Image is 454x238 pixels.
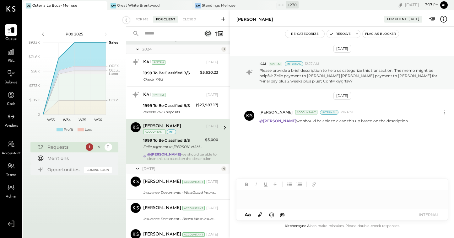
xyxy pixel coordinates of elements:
[2,151,21,156] span: Accountant
[95,143,103,151] div: 4
[152,60,165,65] div: System
[333,92,351,100] div: [DATE]
[94,118,102,122] text: W36
[285,61,303,66] div: Internal
[363,30,399,38] button: Flag as Blocker
[221,47,226,52] div: 3
[132,16,152,23] div: For Me
[111,3,116,8] div: GW
[280,212,285,218] span: @
[182,232,205,237] div: Accountant
[7,102,15,107] span: Cash
[206,232,218,237] div: [DATE]
[0,46,22,64] a: P&L
[0,89,22,107] a: Cash
[206,206,218,211] div: [DATE]
[143,76,198,82] div: Check 7793
[143,123,181,130] div: [PERSON_NAME]
[271,180,279,188] button: Strikethrough
[285,30,324,38] button: Re-Categorize
[0,182,22,200] a: Admin
[143,231,181,238] div: [PERSON_NAME]
[29,98,40,102] text: $18.7K
[320,110,338,115] div: Internal
[440,1,448,9] button: Al
[109,68,120,72] text: Occu...
[31,69,40,73] text: $56K
[259,109,293,115] span: [PERSON_NAME]
[143,144,203,150] div: Zelle payment to [PERSON_NAME] [PERSON_NAME] payment to [PERSON_NAME] for "Final pay plus 2 weeks...
[433,3,439,7] span: pm
[109,98,119,102] text: COGS
[182,206,205,210] div: Accountant
[221,166,226,171] div: 4
[408,17,419,21] div: [DATE]
[206,60,218,65] div: [DATE]
[4,123,18,129] span: Vendors
[262,180,270,188] button: Underline
[269,62,282,66] div: System
[62,118,71,122] text: W34
[259,119,296,123] strong: @[PERSON_NAME]
[86,143,93,151] div: 1
[0,24,22,42] a: Queue
[29,55,40,59] text: $74.6K
[48,31,101,37] div: P09 2025
[147,152,218,161] div: we should be able to clean this up based on the description
[117,3,160,8] div: Great White Brentwood
[200,69,218,76] div: $5,620.23
[8,58,15,64] span: P&L
[85,127,92,132] div: Loss
[47,155,109,161] div: Mentions
[236,16,273,22] div: [PERSON_NAME]
[202,3,235,8] div: Standings Melrose
[6,172,16,178] span: Teams
[47,118,55,122] text: W33
[38,112,40,117] text: 0
[252,180,260,188] button: Italic
[259,118,408,124] p: we should be able to clean this up based on the description
[143,205,181,211] div: [PERSON_NAME]
[26,3,31,8] div: OL
[196,102,218,108] div: ($23,983.17)
[259,61,266,66] span: KAI
[143,179,181,185] div: [PERSON_NAME]
[243,180,251,188] button: Bold
[143,109,194,115] div: reverse 2023 deposits
[333,45,351,53] div: [DATE]
[295,110,317,114] div: Accountant
[32,3,77,8] div: Osteria La Buca- Melrose
[78,118,86,122] text: W35
[109,64,119,68] text: OPEX
[143,216,216,222] div: Insurance Document - Bristol West Insurance
[105,143,112,151] div: 11
[143,92,151,98] div: KAI
[5,37,17,42] span: Queue
[420,2,432,8] span: 3 : 17
[143,137,203,144] div: 1999 To Be Classified B/S
[295,180,303,188] button: Ordered List
[143,59,151,66] div: KAI
[259,68,440,84] p: Please provide a brief description to help us categorize this transaction. The memo might be help...
[286,180,294,188] button: Unordered List
[286,1,299,8] div: + 270
[205,137,218,143] div: $5,000
[206,93,218,98] div: [DATE]
[305,61,319,66] span: 12:27 AM
[195,3,201,8] div: SM
[152,93,165,97] div: System
[182,180,205,184] div: Accountant
[167,130,176,134] div: int
[29,83,40,88] text: $37.3K
[143,70,198,76] div: 1999 To Be Classified B/S
[327,30,353,38] button: Resolve
[278,211,287,219] button: @
[340,110,353,115] span: 3:16 PM
[397,2,403,8] div: copy link
[143,130,165,134] div: Accountant
[109,71,118,76] text: Labor
[310,180,318,188] button: Add URL
[47,167,81,173] div: Opportunities
[0,111,22,129] a: Vendors
[142,166,220,171] div: [DATE]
